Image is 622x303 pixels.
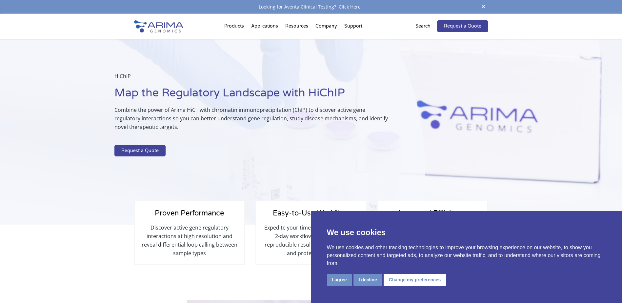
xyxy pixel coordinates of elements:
p: Search [415,22,431,30]
p: Expedite your time to results with our 2-day workflow and generate reproducible results across ce... [263,223,359,257]
div: Looking for Aventa Clinical Testing? [134,3,488,11]
button: I agree [327,274,352,286]
button: I decline [353,274,382,286]
p: We use cookies [327,227,607,238]
p: Combine the power of Arima HiC+ with chromatin immunoprecipitation (ChIP) to discover active gene... [114,106,392,136]
h1: Map the Regulatory Landscape with HiChIP [114,86,392,106]
p: Discover active gene regulatory interactions at high resolution and reveal differential loop call... [141,223,238,257]
span: Proven Performance [155,209,224,217]
p: We use cookies and other tracking technologies to improve your browsing experience on our website... [327,244,607,267]
span: Increased Efficiency [398,209,467,217]
a: Click Here [336,4,363,10]
button: Change my preferences [384,274,446,286]
a: Request a Quote [437,20,488,32]
span: Easy-to-Use Workflow [273,209,349,217]
img: Arima-Genomics-logo [134,20,183,32]
a: Request a Quote [114,145,166,157]
p: HiChIP [114,72,392,86]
